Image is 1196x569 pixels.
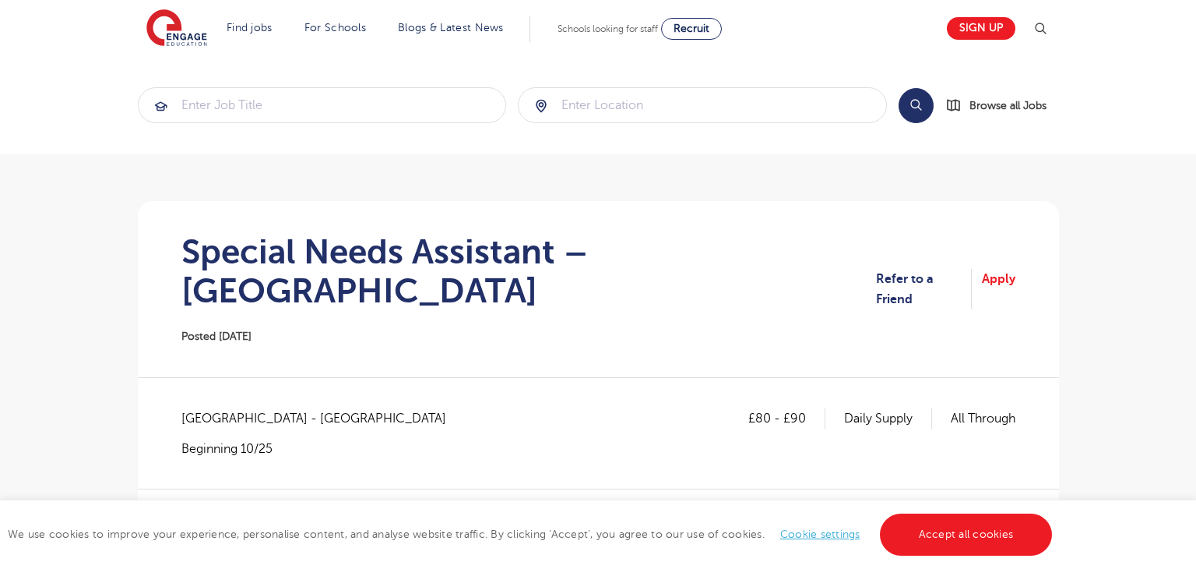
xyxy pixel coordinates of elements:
p: Daily Supply [844,408,932,429]
h1: Special Needs Assistant – [GEOGRAPHIC_DATA] [181,232,877,310]
a: Refer to a Friend [876,269,972,310]
input: Submit [139,88,506,122]
p: £80 - £90 [748,408,825,429]
a: Apply [982,269,1015,310]
span: Posted [DATE] [181,330,252,342]
img: Engage Education [146,9,207,48]
p: Beginning 10/25 [181,440,462,458]
a: Browse all Jobs [946,97,1059,115]
a: Sign up [947,17,1015,40]
p: All Through [951,408,1015,429]
span: We use cookies to improve your experience, personalise content, and analyse website traffic. By c... [8,528,1056,540]
a: Recruit [661,18,722,40]
span: Schools looking for staff [558,23,658,34]
a: For Schools [304,22,366,34]
input: Submit [519,88,886,122]
a: Cookie settings [780,528,860,540]
span: Browse all Jobs [969,97,1046,115]
button: Search [899,88,934,123]
a: Blogs & Latest News [398,22,504,34]
span: [GEOGRAPHIC_DATA] - [GEOGRAPHIC_DATA] [181,408,462,429]
a: Find jobs [227,22,273,34]
span: Recruit [674,23,709,34]
a: Accept all cookies [880,514,1053,556]
div: Submit [518,87,887,123]
div: Submit [138,87,507,123]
